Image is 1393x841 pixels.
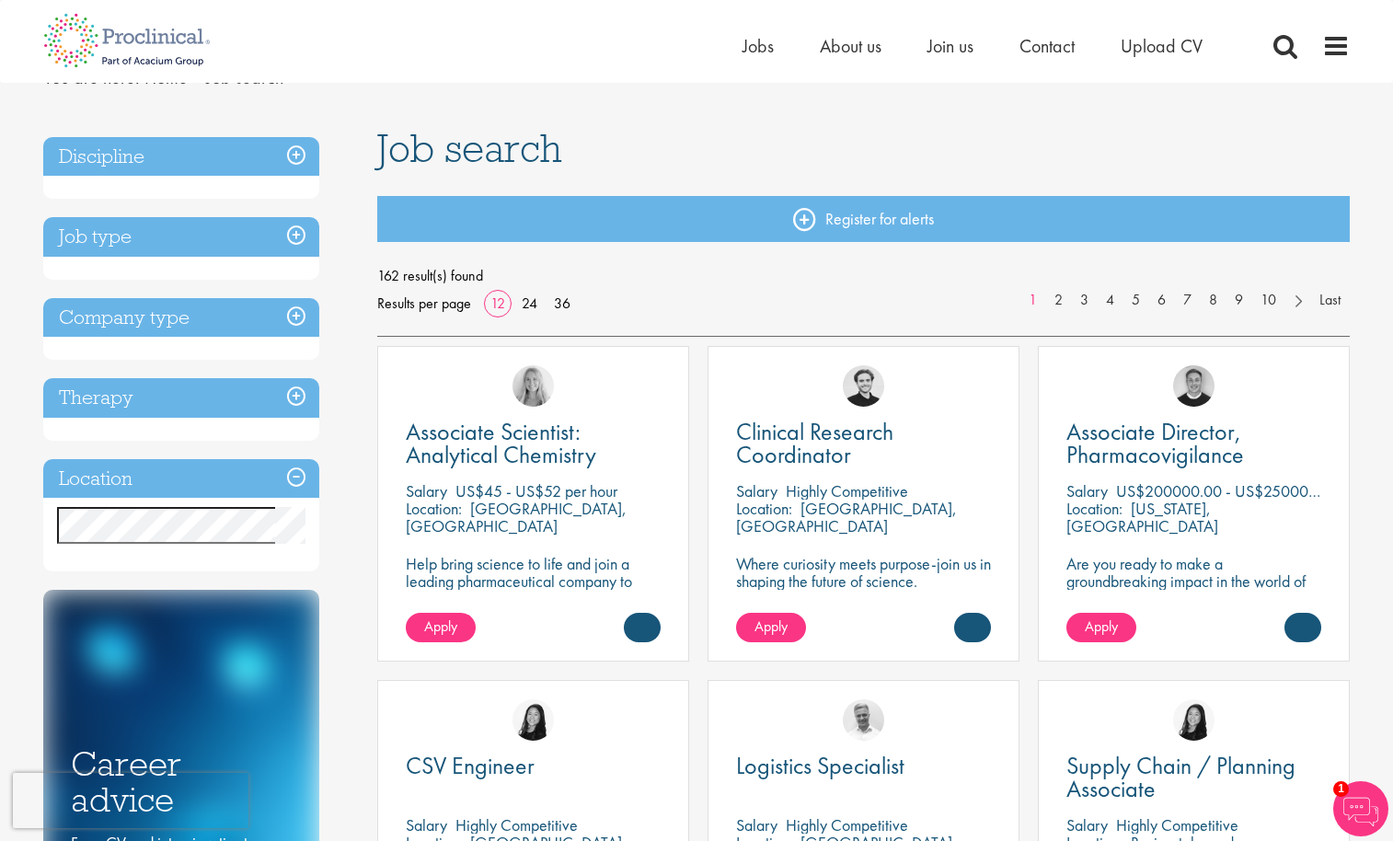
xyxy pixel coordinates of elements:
a: Upload CV [1121,34,1203,58]
p: US$45 - US$52 per hour [455,480,617,501]
h3: Discipline [43,137,319,177]
a: Logistics Specialist [736,755,991,778]
p: [US_STATE], [GEOGRAPHIC_DATA] [1066,498,1218,536]
span: 1 [1333,781,1349,797]
span: Location: [1066,498,1122,519]
a: Join us [927,34,973,58]
a: Apply [736,613,806,642]
a: 5 [1122,290,1149,311]
span: Apply [1085,616,1118,636]
a: Register for alerts [377,196,1351,242]
a: 7 [1174,290,1201,311]
a: Contact [1019,34,1075,58]
span: 162 result(s) found [377,262,1351,290]
p: Highly Competitive [786,814,908,835]
a: Last [1310,290,1350,311]
img: Nico Kohlwes [843,365,884,407]
span: Salary [406,480,447,501]
span: Logistics Specialist [736,750,904,781]
a: 12 [484,294,512,313]
a: 6 [1148,290,1175,311]
span: Salary [406,814,447,835]
span: CSV Engineer [406,750,535,781]
span: Apply [754,616,788,636]
span: Clinical Research Coordinator [736,416,893,470]
a: CSV Engineer [406,755,661,778]
p: Help bring science to life and join a leading pharmaceutical company to play a key role in delive... [406,555,661,642]
p: Are you ready to make a groundbreaking impact in the world of biotechnology? Join a growing compa... [1066,555,1321,642]
span: Salary [736,814,777,835]
img: Shannon Briggs [512,365,554,407]
span: Associate Director, Pharmacovigilance [1066,416,1244,470]
span: Associate Scientist: Analytical Chemistry [406,416,596,470]
a: 36 [547,294,577,313]
a: 8 [1200,290,1226,311]
img: Numhom Sudsok [1173,699,1215,741]
p: [GEOGRAPHIC_DATA], [GEOGRAPHIC_DATA] [406,498,627,536]
h3: Company type [43,298,319,338]
a: 10 [1251,290,1285,311]
a: About us [820,34,881,58]
a: Clinical Research Coordinator [736,420,991,467]
a: 3 [1071,290,1098,311]
a: Apply [1066,613,1136,642]
span: Job search [377,123,562,173]
p: Where curiosity meets purpose-join us in shaping the future of science. [736,555,991,590]
span: Location: [406,498,462,519]
p: [GEOGRAPHIC_DATA], [GEOGRAPHIC_DATA] [736,498,957,536]
a: Supply Chain / Planning Associate [1066,755,1321,801]
img: Bo Forsen [1173,365,1215,407]
span: Results per page [377,290,471,317]
a: Jobs [743,34,774,58]
span: Salary [1066,814,1108,835]
a: Apply [406,613,476,642]
a: 24 [515,294,544,313]
h3: Location [43,459,319,499]
p: Highly Competitive [455,814,578,835]
a: 4 [1097,290,1123,311]
p: Highly Competitive [786,480,908,501]
span: Salary [1066,480,1108,501]
a: 2 [1045,290,1072,311]
span: Location: [736,498,792,519]
span: Salary [736,480,777,501]
a: Associate Director, Pharmacovigilance [1066,420,1321,467]
h3: Career advice [71,746,292,817]
span: Apply [424,616,457,636]
p: Highly Competitive [1116,814,1238,835]
iframe: reCAPTCHA [13,773,248,828]
img: Numhom Sudsok [512,699,554,741]
a: Associate Scientist: Analytical Chemistry [406,420,661,467]
a: 9 [1226,290,1252,311]
h3: Job type [43,217,319,257]
h3: Therapy [43,378,319,418]
a: 1 [1019,290,1046,311]
img: Chatbot [1333,781,1388,836]
img: Joshua Bye [843,699,884,741]
span: Supply Chain / Planning Associate [1066,750,1295,804]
